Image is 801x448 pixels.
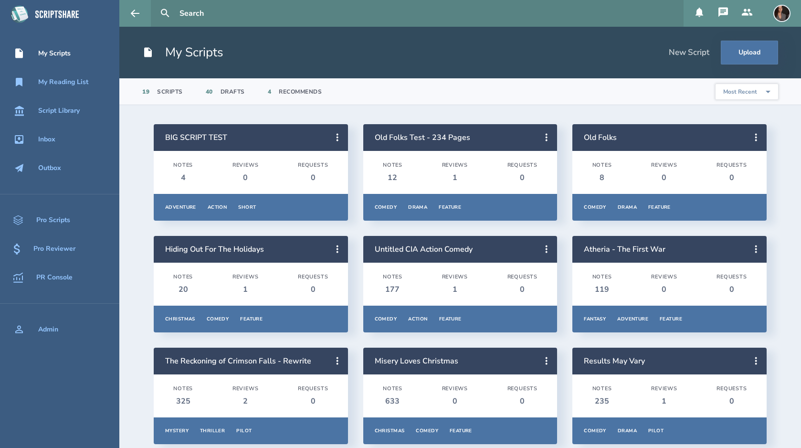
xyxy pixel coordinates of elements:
div: Requests [507,274,538,280]
div: My Scripts [38,50,71,57]
div: Reviews [651,385,677,392]
div: Comedy [584,427,606,434]
a: Old Folks Test - 234 Pages [375,132,470,143]
div: Comedy [375,316,397,322]
div: Admin [38,326,58,333]
div: PR Console [36,274,73,281]
div: Drama [408,204,427,211]
div: Christmas [375,427,405,434]
div: Requests [507,162,538,169]
div: Requests [298,274,328,280]
div: 0 [717,172,747,183]
div: Adventure [165,204,196,211]
div: 19 [142,88,149,96]
div: Action [408,316,428,322]
div: 0 [507,284,538,295]
div: Notes [592,274,612,280]
div: Notes [383,162,402,169]
div: Feature [240,316,263,322]
div: 0 [507,172,538,183]
div: Notes [383,385,402,392]
div: 0 [298,284,328,295]
div: Mystery [165,427,189,434]
div: 0 [232,172,259,183]
div: 633 [383,396,402,406]
div: 4 [173,172,193,183]
div: New Script [669,47,709,58]
div: Drama [618,427,637,434]
div: Scripts [157,88,183,96]
div: Feature [439,316,462,322]
div: Pilot [236,427,252,434]
div: Recommends [279,88,322,96]
div: Comedy [416,427,438,434]
a: BIG SCRIPT TEST [165,132,227,143]
div: 20 [173,284,193,295]
a: Untitled CIA Action Comedy [375,244,473,255]
div: 235 [592,396,612,406]
div: Drama [618,204,637,211]
div: Comedy [207,316,229,322]
div: Comedy [584,204,606,211]
div: 1 [651,396,677,406]
div: Feature [450,427,472,434]
div: Notes [592,385,612,392]
div: Notes [173,385,193,392]
div: Requests [717,162,747,169]
div: Pro Reviewer [33,245,75,253]
div: Requests [507,385,538,392]
div: Requests [298,162,328,169]
div: Reviews [442,162,468,169]
div: Reviews [232,385,259,392]
h1: My Scripts [142,44,223,61]
div: Inbox [38,136,55,143]
div: Feature [439,204,461,211]
a: The Reckoning of Crimson Falls - Rewrite [165,356,311,366]
div: 4 [268,88,272,96]
div: 0 [298,396,328,406]
div: Notes [173,162,193,169]
div: Feature [660,316,682,322]
div: 0 [442,396,468,406]
div: Requests [298,385,328,392]
div: Adventure [617,316,648,322]
div: Fantasy [584,316,606,322]
div: 0 [298,172,328,183]
div: 2 [232,396,259,406]
div: Christmas [165,316,195,322]
div: My Reading List [38,78,88,86]
div: 0 [507,396,538,406]
a: Old Folks [584,132,617,143]
div: 8 [592,172,612,183]
div: Script Library [38,107,80,115]
button: Upload [721,41,778,64]
div: 1 [232,284,259,295]
div: Short [238,204,256,211]
div: Reviews [232,162,259,169]
div: Reviews [442,274,468,280]
div: Thriller [200,427,225,434]
div: 12 [383,172,402,183]
div: Requests [717,385,747,392]
a: Results May Vary [584,356,645,366]
a: Misery Loves Christmas [375,356,458,366]
div: Pro Scripts [36,216,70,224]
div: 0 [651,172,677,183]
div: 177 [383,284,402,295]
div: Reviews [651,274,677,280]
div: Reviews [232,274,259,280]
a: Hiding Out For The Holidays [165,244,264,255]
div: Drafts [221,88,245,96]
div: Action [208,204,227,211]
div: 40 [206,88,213,96]
div: Feature [648,204,671,211]
div: 1 [442,172,468,183]
div: Requests [717,274,747,280]
div: Reviews [442,385,468,392]
div: 0 [651,284,677,295]
div: 0 [717,396,747,406]
div: Outbox [38,164,61,172]
div: Reviews [651,162,677,169]
div: 1 [442,284,468,295]
div: Notes [592,162,612,169]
